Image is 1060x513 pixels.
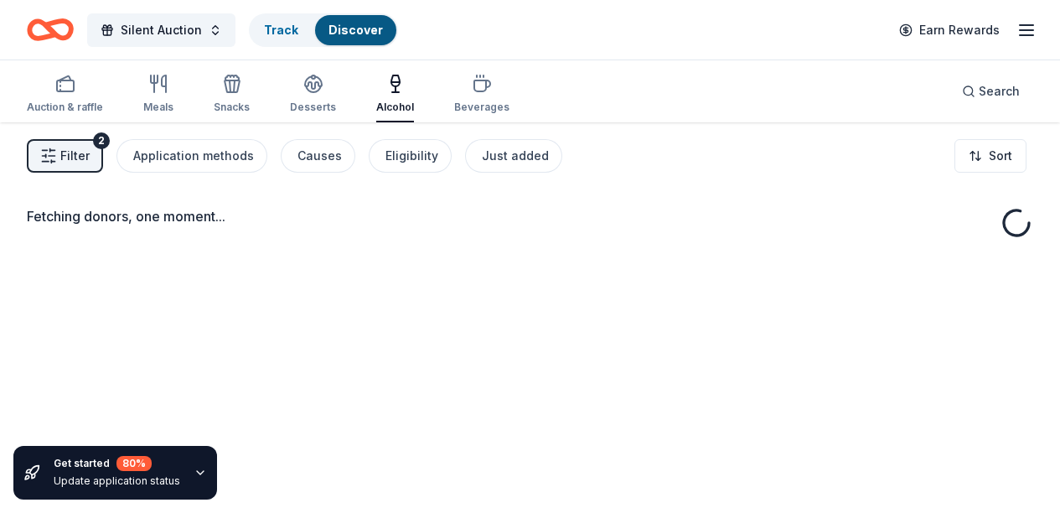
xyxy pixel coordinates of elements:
button: Search [949,75,1033,108]
div: 2 [93,132,110,149]
div: Application methods [133,146,254,166]
div: Get started [54,456,180,471]
a: Earn Rewards [889,15,1010,45]
div: Beverages [454,101,509,114]
div: 80 % [116,456,152,471]
div: Just added [482,146,549,166]
button: Sort [954,139,1026,173]
a: Track [264,23,298,37]
span: Sort [989,146,1012,166]
span: Search [979,81,1020,101]
button: Eligibility [369,139,452,173]
div: Causes [297,146,342,166]
button: Desserts [290,67,336,122]
button: Meals [143,67,173,122]
button: TrackDiscover [249,13,398,47]
button: Causes [281,139,355,173]
button: Just added [465,139,562,173]
button: Silent Auction [87,13,235,47]
div: Eligibility [385,146,438,166]
span: Filter [60,146,90,166]
div: Alcohol [376,101,414,114]
div: Update application status [54,474,180,488]
div: Desserts [290,101,336,114]
button: Snacks [214,67,250,122]
button: Application methods [116,139,267,173]
div: Snacks [214,101,250,114]
button: Alcohol [376,67,414,122]
div: Fetching donors, one moment... [27,206,1033,226]
button: Filter2 [27,139,103,173]
a: Home [27,10,74,49]
a: Discover [328,23,383,37]
span: Silent Auction [121,20,202,40]
button: Auction & raffle [27,67,103,122]
div: Meals [143,101,173,114]
button: Beverages [454,67,509,122]
div: Auction & raffle [27,101,103,114]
